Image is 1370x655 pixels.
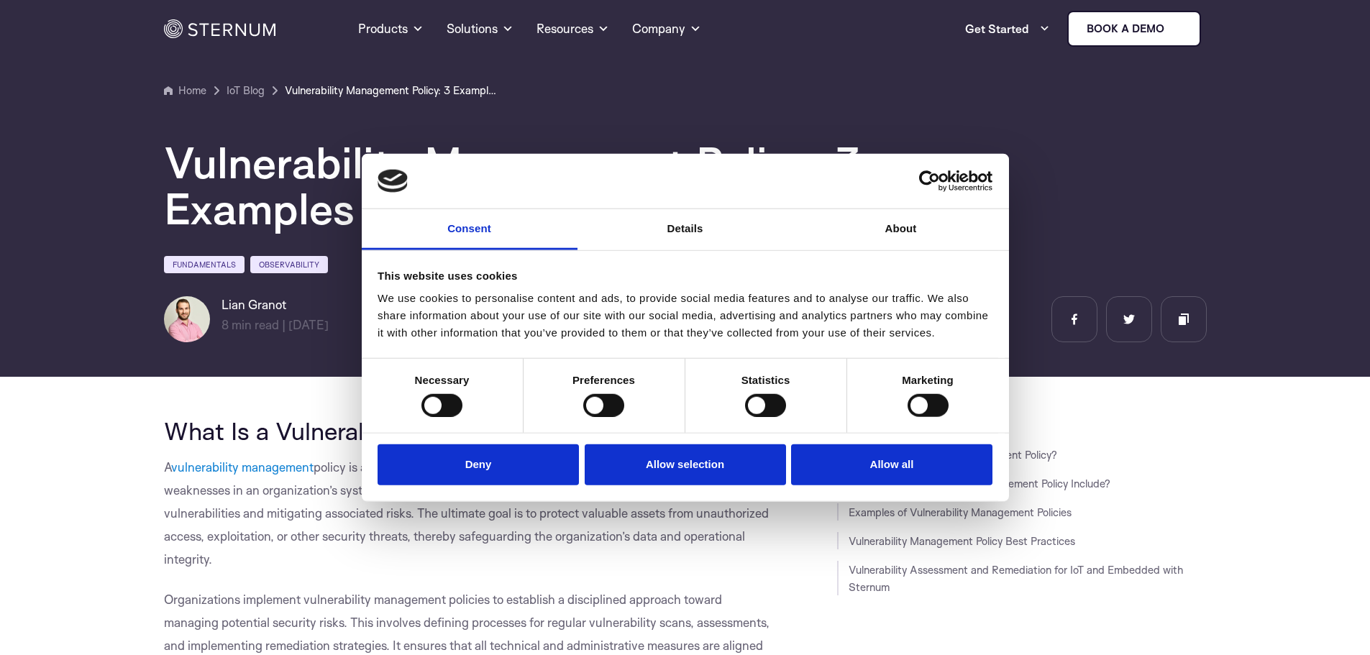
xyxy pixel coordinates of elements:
a: vulnerability management [171,459,314,475]
button: Allow selection [585,444,786,485]
span: policy is a structured approach to identifying, evaluating, and addressing security weaknesses in... [164,459,769,567]
span: min read | [222,317,286,332]
a: Observability [250,256,328,273]
a: Fundamentals [164,256,245,273]
a: Resources [536,3,609,55]
a: Examples of Vulnerability Management Policies [849,505,1072,519]
a: About [793,209,1009,250]
strong: Statistics [741,374,790,386]
span: 8 [222,317,229,332]
img: sternum iot [1170,23,1182,35]
div: We use cookies to personalise content and ads, to provide social media features and to analyse ou... [378,290,992,342]
img: logo [378,170,408,193]
button: Deny [378,444,579,485]
a: Vulnerability Management Policy: 3 Examples and 6 Best Practices [285,82,501,99]
a: Details [577,209,793,250]
a: Products [358,3,424,55]
span: [DATE] [288,317,329,332]
a: Vulnerability Management Policy Best Practices [849,534,1075,548]
img: Lian Granot [164,296,210,342]
div: This website uses cookies [378,267,992,285]
strong: Preferences [572,374,635,386]
a: IoT Blog [227,82,265,99]
span: A [164,459,171,475]
span: What Is a Vulnerability Management Policy? [164,416,645,446]
a: Consent [362,209,577,250]
a: Vulnerability Assessment and Remediation for IoT and Embedded with Sternum [849,563,1183,594]
a: Usercentrics Cookiebot - opens in a new window [867,170,992,192]
button: Allow all [791,444,992,485]
a: Company [632,3,701,55]
strong: Necessary [415,374,470,386]
strong: Marketing [902,374,954,386]
h3: JUMP TO SECTION [837,417,1207,429]
h6: Lian Granot [222,296,329,313]
a: Solutions [447,3,513,55]
h1: Vulnerability Management Policy: 3 Examples and 6 Best Practices [164,139,1027,232]
a: Book a demo [1067,11,1201,47]
a: Home [164,82,206,99]
a: Get Started [965,14,1050,43]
